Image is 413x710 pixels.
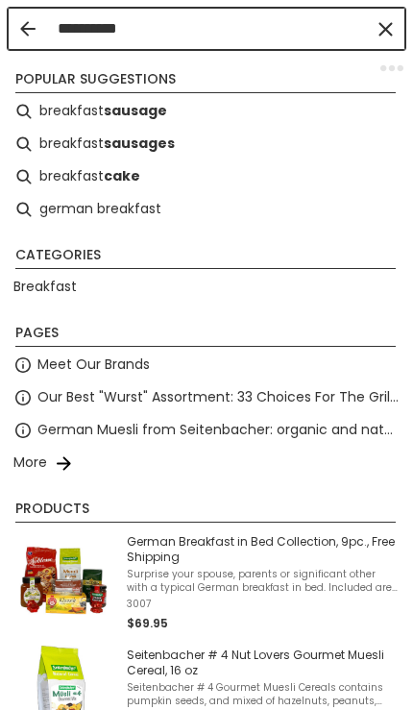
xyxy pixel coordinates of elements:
li: Categories [15,245,396,269]
span: German Breakfast in Bed Collection, 9pc., Free Shipping [127,534,398,565]
li: german breakfast [8,193,405,226]
a: Breakfast [13,276,77,298]
li: breakfast sausages [8,128,405,160]
b: sausage [104,100,167,122]
li: Products [15,499,396,523]
a: German Muesli from Seitenbacher: organic and natural food at its best. [37,419,400,441]
span: Seitenbacher # 4 Gourmet Muesli Cereals contains pumpkin seeds, and mixed of hazelnuts, peanuts, ... [127,681,398,708]
li: Our Best "Wurst" Assortment: 33 Choices For The Grillabend [8,381,405,414]
span: Seitenbacher # 4 Nut Lovers Gourmet Muesli Cereal, 16 oz [127,648,398,678]
button: Back [20,21,36,37]
li: breakfast cake [8,160,405,193]
b: sausages [104,133,175,155]
li: German Breakfast in Bed Collection, 9pc., Free Shipping [8,525,405,638]
span: Surprise your spouse, parents or significant other with a typical German breakfast in bed. Includ... [127,568,398,595]
li: Meet Our Brands [8,349,405,381]
li: breakfast sausage [8,95,405,128]
a: Our Best "Wurst" Assortment: 33 Choices For The Grillabend [37,386,400,408]
button: Clear [376,19,395,38]
span: $69.95 [127,615,168,631]
a: Meet Our Brands [37,354,150,376]
img: German Breakfast in Bed Collection [15,532,111,628]
b: cake [104,165,140,187]
li: Breakfast [8,271,405,304]
a: German Breakfast in Bed CollectionGerman Breakfast in Bed Collection, 9pc., Free ShippingSurprise... [15,532,398,630]
span: 3007 [127,598,398,611]
li: Popular suggestions [15,69,396,93]
li: Pages [15,323,396,347]
li: German Muesli from Seitenbacher: organic and natural food at its best. [8,414,405,447]
li: More [8,447,405,479]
